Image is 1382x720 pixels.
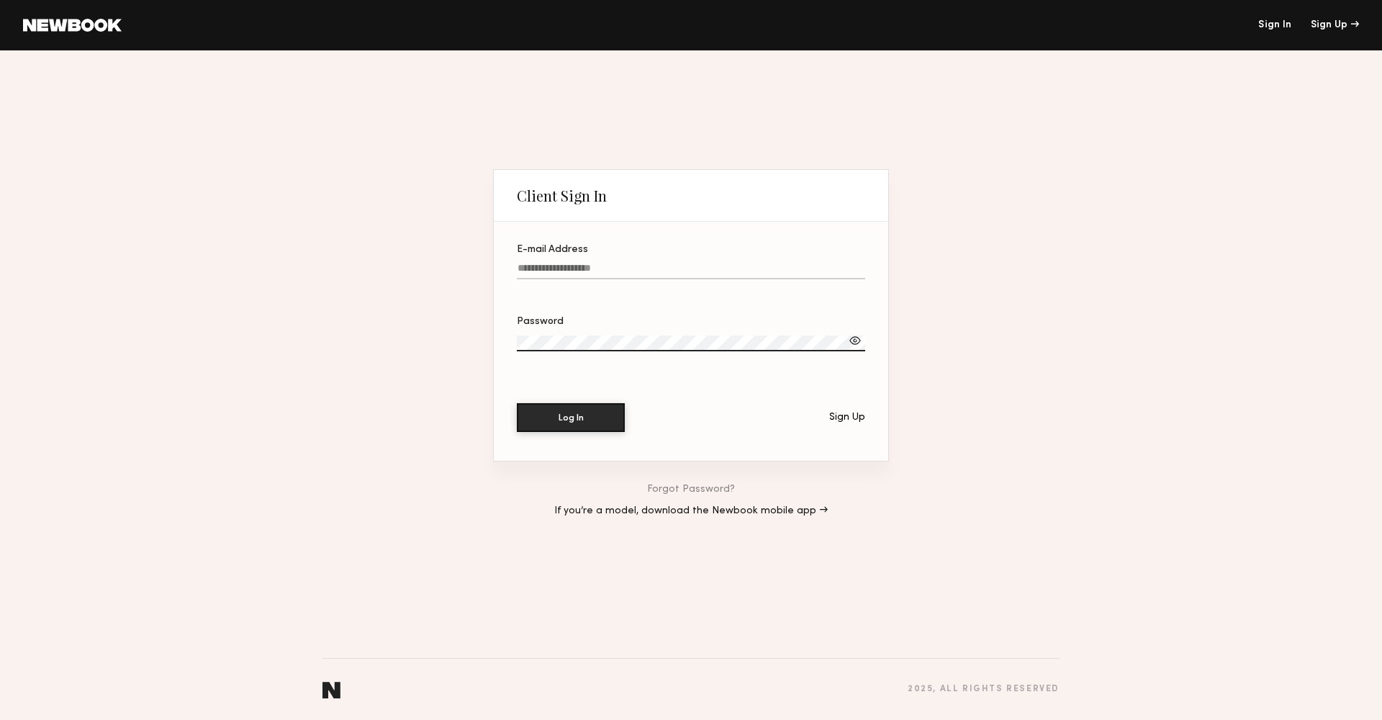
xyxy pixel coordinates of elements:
button: Log In [517,403,625,432]
div: Sign Up [1311,20,1359,30]
div: 2025 , all rights reserved [908,685,1060,694]
a: Sign In [1258,20,1291,30]
input: E-mail Address [517,263,865,279]
div: Password [517,317,865,327]
div: Sign Up [829,413,865,423]
div: Client Sign In [517,187,607,204]
a: If you’re a model, download the Newbook mobile app → [554,506,828,516]
input: Password [517,336,865,351]
div: E-mail Address [517,245,865,255]
a: Forgot Password? [647,485,735,495]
